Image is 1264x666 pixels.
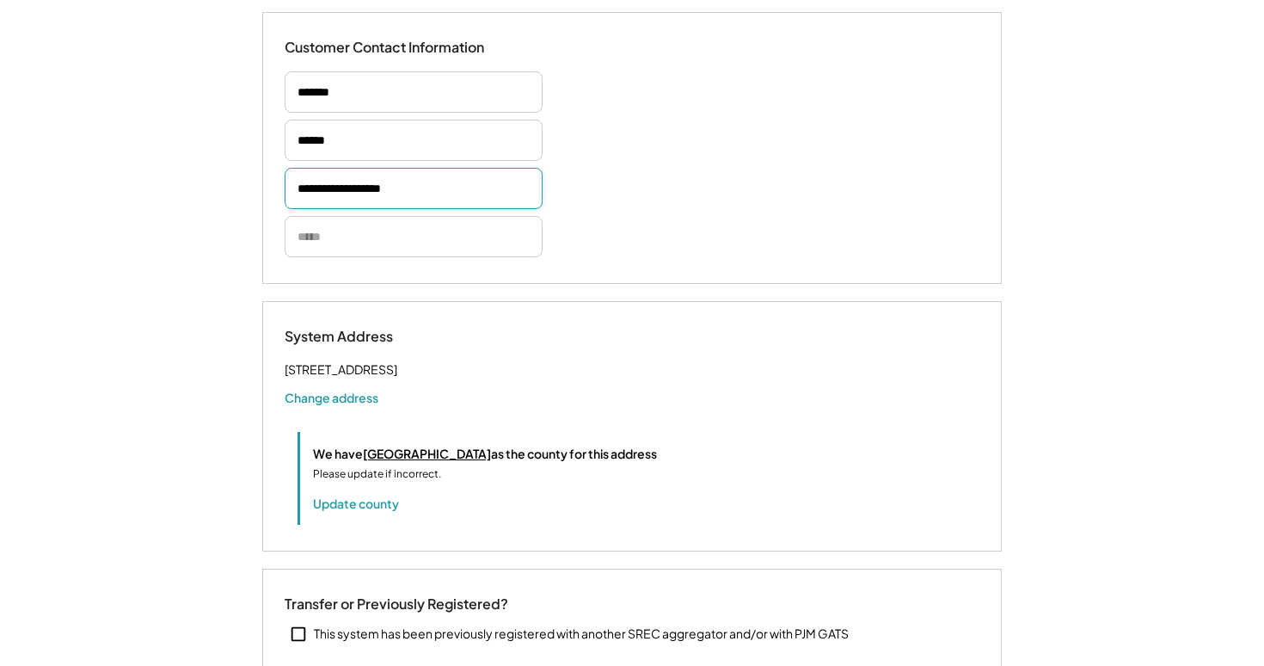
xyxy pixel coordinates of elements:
[285,39,484,57] div: Customer Contact Information
[285,359,397,380] div: [STREET_ADDRESS]
[313,466,441,482] div: Please update if incorrect.
[285,389,378,406] button: Change address
[313,445,657,463] div: We have as the county for this address
[363,446,491,461] u: [GEOGRAPHIC_DATA]
[313,495,399,512] button: Update county
[314,626,849,643] div: This system has been previously registered with another SREC aggregator and/or with PJM GATS
[285,328,457,346] div: System Address
[285,595,508,614] div: Transfer or Previously Registered?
